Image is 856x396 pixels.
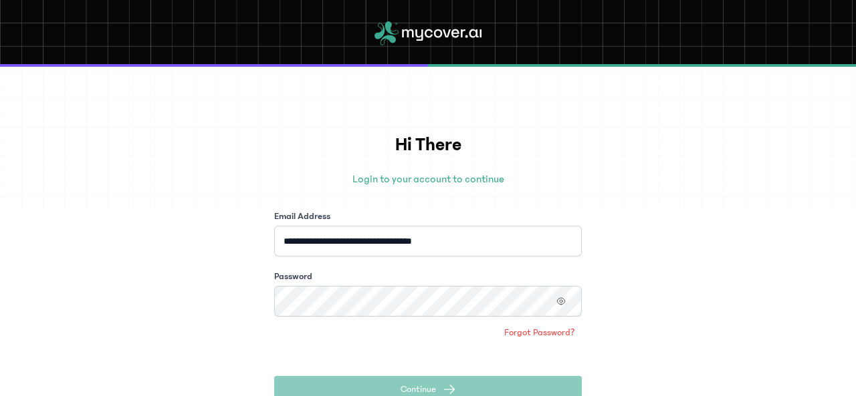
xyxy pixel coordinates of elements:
[274,171,582,187] p: Login to your account to continue
[401,383,436,396] span: Continue
[504,326,575,339] span: Forgot Password?
[498,322,582,343] a: Forgot Password?
[274,131,582,159] h1: Hi There
[274,270,312,283] label: Password
[274,210,330,223] label: Email Address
